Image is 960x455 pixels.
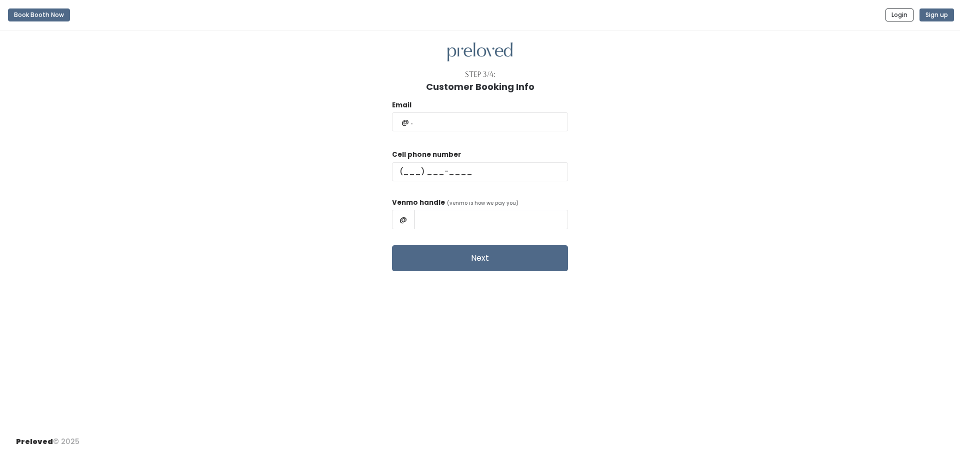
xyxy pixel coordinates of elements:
div: © 2025 [16,429,79,447]
button: Next [392,245,568,271]
img: preloved logo [447,42,512,62]
button: Sign up [919,8,954,21]
a: Book Booth Now [8,4,70,26]
label: Cell phone number [392,150,461,160]
label: Venmo handle [392,198,445,208]
span: Preloved [16,437,53,447]
div: Step 3/4: [465,69,495,80]
button: Login [885,8,913,21]
h1: Customer Booking Info [426,82,534,92]
label: Email [392,100,411,110]
span: (venmo is how we pay you) [447,199,518,207]
input: @ . [392,112,568,131]
button: Book Booth Now [8,8,70,21]
span: @ [392,210,414,229]
input: (___) ___-____ [392,162,568,181]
